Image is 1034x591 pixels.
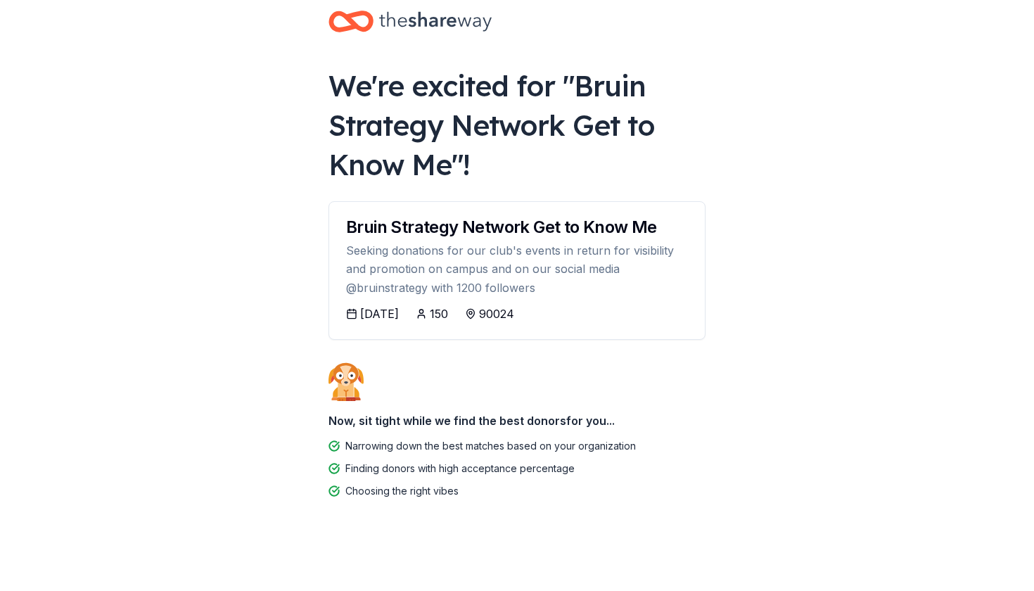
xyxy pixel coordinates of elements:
div: 150 [430,305,448,322]
div: We're excited for " Bruin Strategy Network Get to Know Me "! [328,66,706,184]
img: Dog waiting patiently [328,362,364,400]
div: [DATE] [360,305,399,322]
div: Bruin Strategy Network Get to Know Me [346,219,688,236]
div: Seeking donations for our club's events in return for visibility and promotion on campus and on o... [346,241,688,297]
div: 90024 [479,305,514,322]
div: Now, sit tight while we find the best donors for you... [328,407,706,435]
div: Choosing the right vibes [345,483,459,500]
div: Narrowing down the best matches based on your organization [345,438,636,455]
div: Finding donors with high acceptance percentage [345,460,575,477]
